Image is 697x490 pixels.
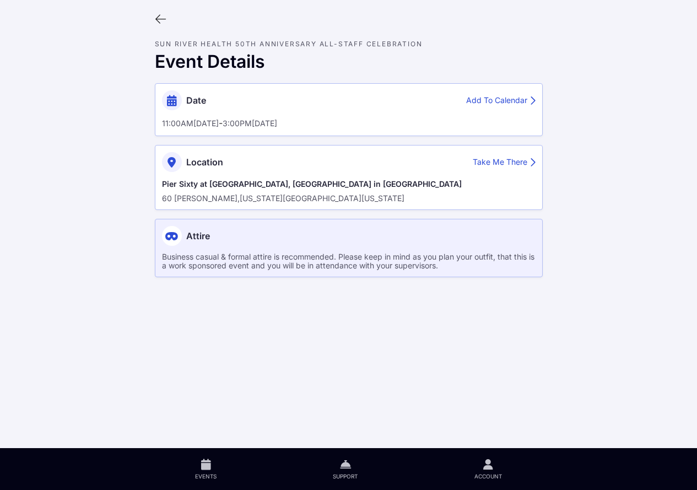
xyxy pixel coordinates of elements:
div: 11:00AM[DATE] [162,119,219,128]
span: Location [186,157,223,168]
div: Sun River Health 50th Anniversary All-Staff Celebration [155,41,543,47]
div: Add To Calendar [466,95,536,106]
div: - [162,117,536,129]
span: Account [474,472,502,480]
div: 3:00PM[DATE] [223,119,277,128]
div: Event Details [155,51,543,72]
span: Events [195,472,217,480]
div: 60 [PERSON_NAME], [US_STATE][GEOGRAPHIC_DATA][US_STATE] [162,194,536,203]
a: Support [275,448,416,490]
div: Business casual & formal attire is recommended. Please keep in mind as you plan your outfit, that... [162,252,536,270]
div: Take Me There [473,157,536,168]
span: Support [333,472,358,480]
span: Attire [186,230,210,241]
a: Events [137,448,275,490]
a: Account [416,448,560,490]
span: Date [186,95,206,106]
div: Pier Sixty at [GEOGRAPHIC_DATA], [GEOGRAPHIC_DATA] in [GEOGRAPHIC_DATA] [162,179,536,190]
